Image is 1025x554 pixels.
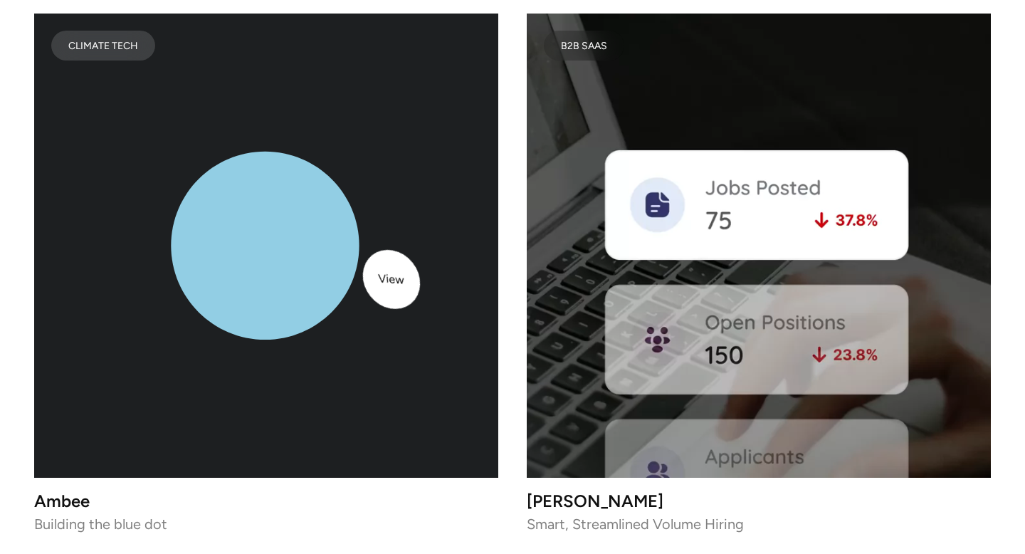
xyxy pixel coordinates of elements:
[34,14,498,529] a: work-card-imageClimate TechAmbeeBuilding the blue dot
[34,495,498,507] h3: Ambee
[561,42,607,49] div: B2B SaaS
[527,519,991,529] p: Smart, Streamlined Volume Hiring
[34,519,498,529] p: Building the blue dot
[68,42,138,49] div: Climate Tech
[527,495,991,507] h3: [PERSON_NAME]
[527,14,991,529] a: B2B SaaS[PERSON_NAME]Smart, Streamlined Volume Hiring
